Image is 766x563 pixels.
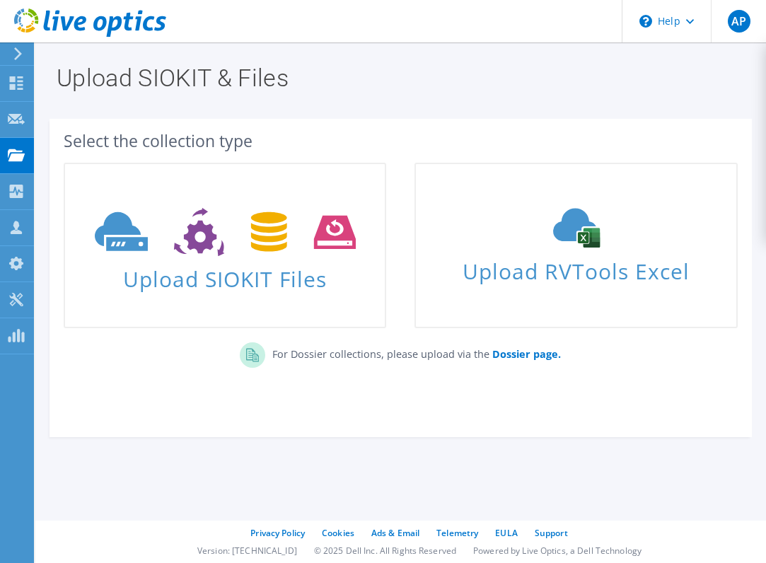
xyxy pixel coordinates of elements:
[492,347,561,361] b: Dossier page.
[639,15,652,28] svg: \n
[495,527,517,539] a: EULA
[250,527,305,539] a: Privacy Policy
[197,545,297,557] li: Version: [TECHNICAL_ID]
[64,133,738,149] div: Select the collection type
[436,527,478,539] a: Telemetry
[535,527,568,539] a: Support
[322,527,354,539] a: Cookies
[728,10,750,33] span: AP
[416,253,736,283] span: Upload RVTools Excel
[414,163,737,328] a: Upload RVTools Excel
[371,527,419,539] a: Ads & Email
[65,260,385,290] span: Upload SIOKIT Files
[64,163,386,328] a: Upload SIOKIT Files
[314,545,456,557] li: © 2025 Dell Inc. All Rights Reserved
[489,347,561,361] a: Dossier page.
[57,66,738,90] h1: Upload SIOKIT & Files
[265,342,561,362] p: For Dossier collections, please upload via the
[473,545,642,557] li: Powered by Live Optics, a Dell Technology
